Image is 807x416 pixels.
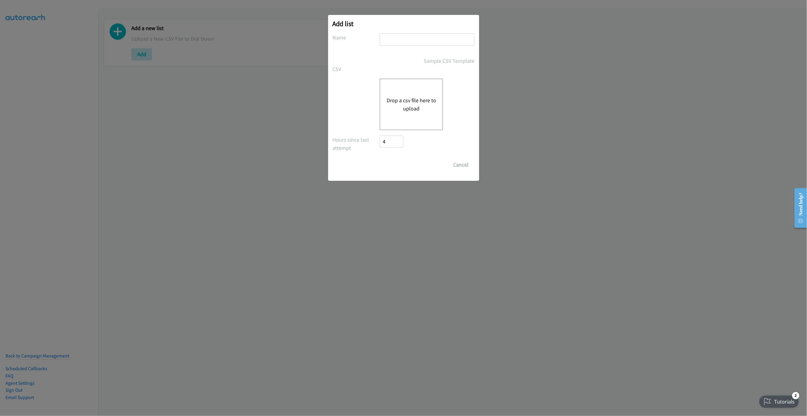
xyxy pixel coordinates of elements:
[756,390,802,411] iframe: Checklist
[333,65,380,73] label: CSV
[333,19,475,28] h2: Add list
[448,159,475,171] button: Cancel
[333,136,380,152] label: Hours since last attempt
[790,184,807,232] iframe: Resource Center
[333,33,380,42] label: Name
[386,96,436,113] button: Drop a csv file here to upload
[424,57,475,65] a: Sample CSV Template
